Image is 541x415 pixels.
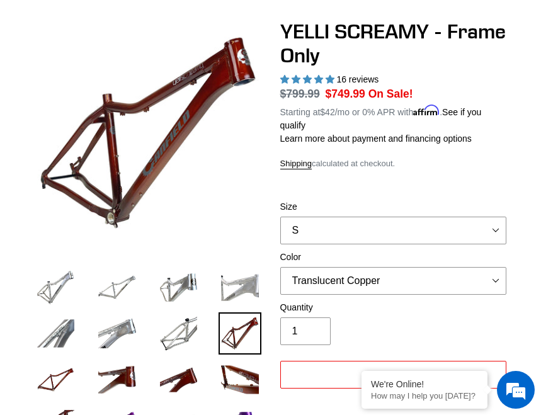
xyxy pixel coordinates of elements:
label: Color [280,251,507,264]
p: How may I help you today? [371,391,478,401]
a: See if you qualify - Learn more about Affirm Financing (opens in modal) [280,107,482,130]
a: Learn more about payment and financing options [280,134,472,144]
a: Shipping [280,159,312,169]
img: Load image into Gallery viewer, YELLI SCREAMY - Frame Only [35,266,77,309]
p: Starting at /mo or 0% APR with . [280,103,507,132]
img: Load image into Gallery viewer, YELLI SCREAMY - Frame Only [96,312,138,355]
label: Quantity [280,301,507,314]
span: Affirm [413,105,440,116]
img: Load image into Gallery viewer, YELLI SCREAMY - Frame Only [96,358,138,401]
label: Size [280,200,507,213]
span: 16 reviews [336,74,379,84]
img: Load image into Gallery viewer, YELLI SCREAMY - Frame Only [219,266,261,309]
span: Add to cart [366,369,421,378]
img: Load image into Gallery viewer, YELLI SCREAMY - Frame Only [35,358,77,401]
img: Load image into Gallery viewer, YELLI SCREAMY - Frame Only [157,312,200,355]
img: Load image into Gallery viewer, YELLI SCREAMY - Frame Only [219,358,261,401]
img: Load image into Gallery viewer, YELLI SCREAMY - Frame Only [157,358,200,401]
div: calculated at checkout. [280,157,507,170]
img: Load image into Gallery viewer, YELLI SCREAMY - Frame Only [35,312,77,355]
img: Load image into Gallery viewer, YELLI SCREAMY - Frame Only [157,266,200,309]
span: On Sale! [368,86,413,102]
button: Add to cart [280,361,507,389]
h1: YELLI SCREAMY - Frame Only [280,20,507,68]
div: We're Online! [371,379,478,389]
span: 5.00 stars [280,74,337,84]
span: $42 [320,107,334,117]
img: Load image into Gallery viewer, YELLI SCREAMY - Frame Only [96,266,138,309]
s: $799.99 [280,88,320,100]
img: Load image into Gallery viewer, YELLI SCREAMY - Frame Only [219,312,261,355]
span: $749.99 [326,88,365,100]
